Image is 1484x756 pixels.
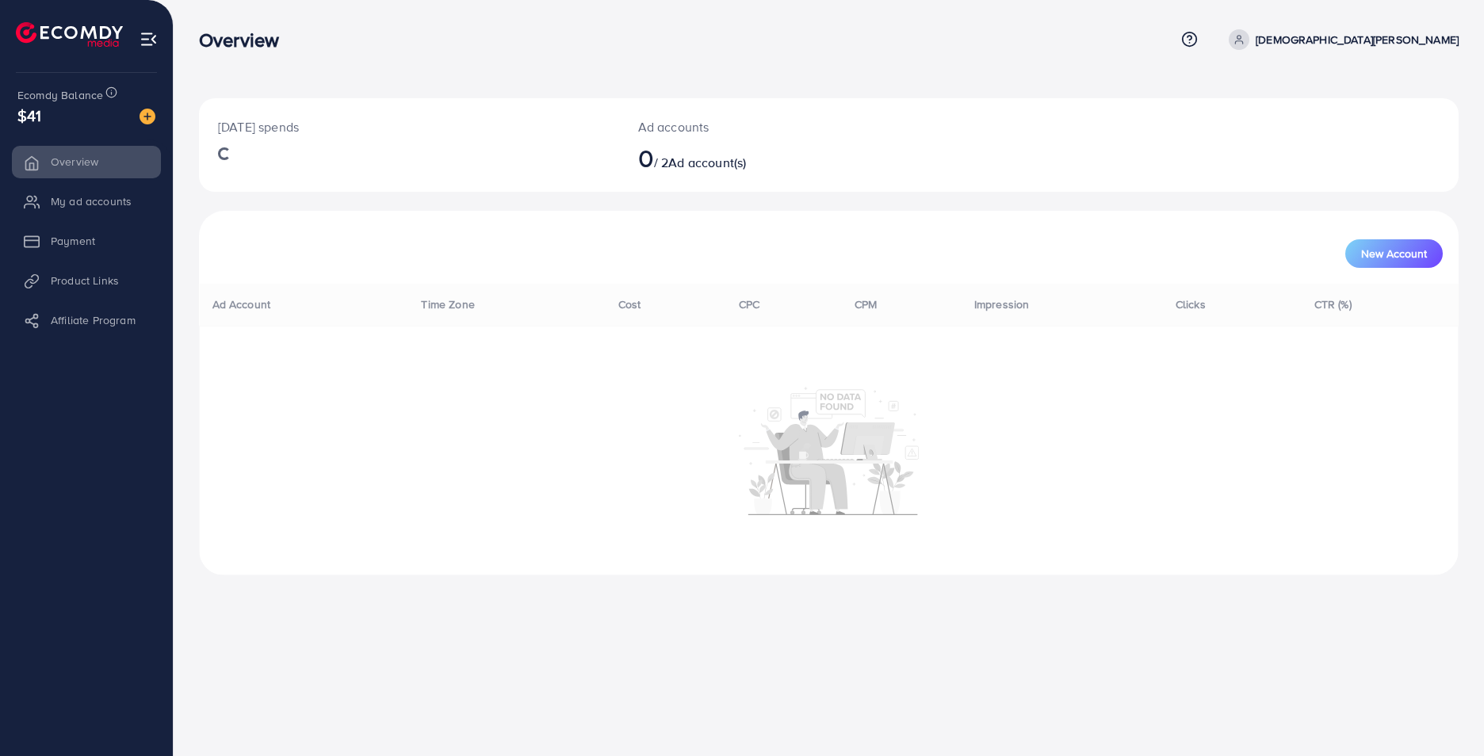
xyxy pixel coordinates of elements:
[218,117,600,136] p: [DATE] spends
[638,139,654,176] span: 0
[17,87,103,103] span: Ecomdy Balance
[1256,30,1459,49] p: [DEMOGRAPHIC_DATA][PERSON_NAME]
[638,117,915,136] p: Ad accounts
[199,29,292,52] h3: Overview
[140,109,155,124] img: image
[638,143,915,173] h2: / 2
[1222,29,1459,50] a: [DEMOGRAPHIC_DATA][PERSON_NAME]
[1345,239,1443,268] button: New Account
[16,22,123,47] img: logo
[1361,248,1427,259] span: New Account
[140,30,158,48] img: menu
[668,154,746,171] span: Ad account(s)
[17,104,41,127] span: $41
